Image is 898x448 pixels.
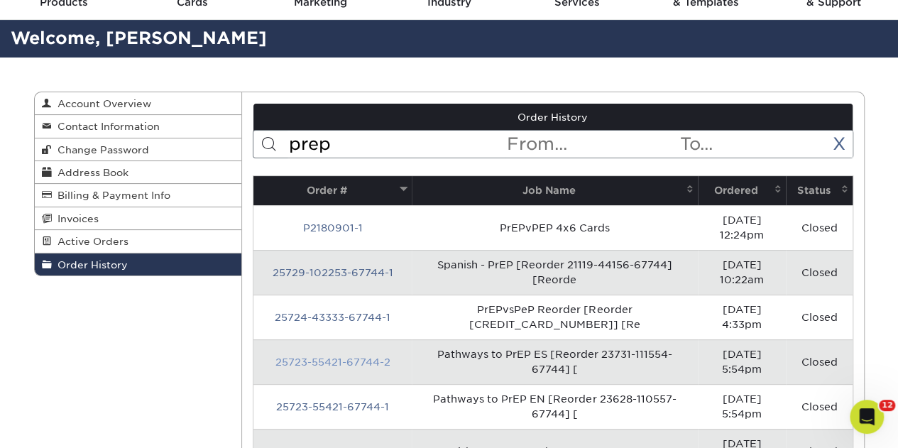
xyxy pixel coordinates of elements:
[412,205,698,250] td: PrEPvPEP 4x6 Cards
[786,176,852,205] th: Status
[786,384,852,429] td: Closed
[52,144,149,155] span: Change Password
[786,339,852,384] td: Closed
[412,176,698,205] th: Job Name
[786,250,852,295] td: Closed
[276,401,389,413] a: 25723-55421-67744-1
[35,207,242,230] a: Invoices
[52,190,170,201] span: Billing & Payment Info
[698,384,787,429] td: [DATE] 5:54pm
[253,176,412,205] th: Order #
[850,400,884,434] iframe: Intercom live chat
[412,295,698,339] td: PrEPvsPeP Reorder [Reorder [CREDIT_CARD_NUMBER]] [Re
[275,356,390,368] a: 25723-55421-67744-2
[35,184,242,207] a: Billing & Payment Info
[698,205,787,250] td: [DATE] 12:24pm
[52,167,128,178] span: Address Book
[879,400,895,411] span: 12
[35,253,242,275] a: Order History
[412,384,698,429] td: Pathways to PrEP EN [Reorder 23628-110557-67744] [
[253,104,853,131] a: Order History
[35,138,242,161] a: Change Password
[288,131,505,158] input: Search Orders...
[275,312,390,323] a: 25724-43333-67744-1
[4,405,121,443] iframe: Google Customer Reviews
[273,267,393,278] a: 25729-102253-67744-1
[786,295,852,339] td: Closed
[35,92,242,115] a: Account Overview
[52,236,128,247] span: Active Orders
[505,131,679,158] input: From...
[35,230,242,253] a: Active Orders
[52,259,128,271] span: Order History
[412,250,698,295] td: Spanish - PrEP [Reorder 21119-44156-67744] [Reorde
[35,161,242,184] a: Address Book
[52,121,160,132] span: Contact Information
[52,213,99,224] span: Invoices
[52,98,151,109] span: Account Overview
[698,176,787,205] th: Ordered
[698,339,787,384] td: [DATE] 5:54pm
[303,222,363,234] a: P2180901-1
[35,115,242,138] a: Contact Information
[698,250,787,295] td: [DATE] 10:22am
[412,339,698,384] td: Pathways to PrEP ES [Reorder 23731-111554-67744] [
[698,295,787,339] td: [DATE] 4:33pm
[679,131,852,158] input: To...
[833,133,845,154] a: X
[786,205,852,250] td: Closed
